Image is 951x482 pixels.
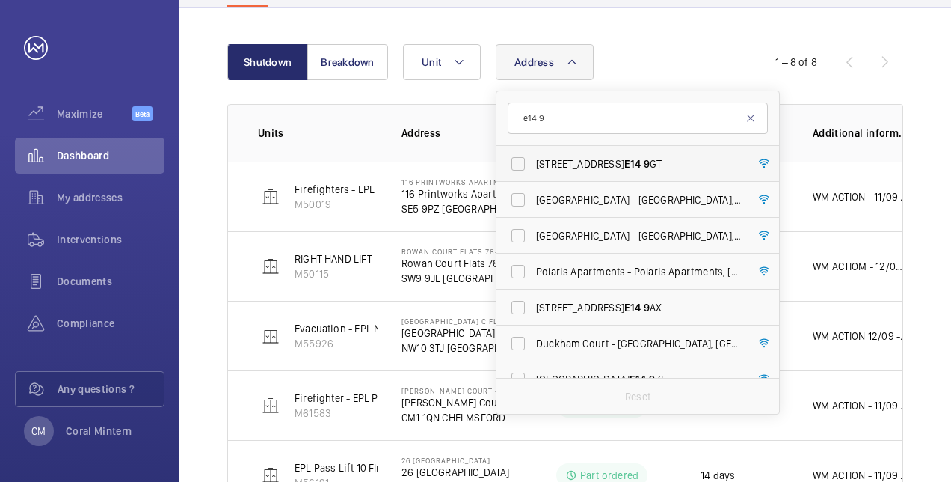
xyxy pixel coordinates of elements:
[775,55,817,70] div: 1 – 8 of 8
[401,465,527,480] p: 26 [GEOGRAPHIC_DATA]
[401,177,527,186] p: 116 Printworks Apartments Flats 1-65 - High Risk Building
[401,126,527,141] p: Address
[401,386,527,395] p: [PERSON_NAME] Court - High Risk Building
[401,395,527,410] p: [PERSON_NAME] Court
[422,56,441,68] span: Unit
[536,264,742,279] span: Polaris Apartments - Polaris Apartments, [GEOGRAPHIC_DATA] FU
[624,302,641,314] span: E14
[31,424,46,439] p: CM
[625,389,650,404] p: Reset
[295,391,439,406] p: Firefighter - EPL Passenger Lift
[401,456,527,465] p: 26 [GEOGRAPHIC_DATA]
[536,156,742,171] span: [STREET_ADDRESS] GT
[813,398,908,413] p: WM ACTION - 11/09 - 6 Week lead time on new doors 09/09 - Quote submitted and accepted parts bein...
[262,188,280,206] img: elevator.svg
[258,126,378,141] p: Units
[57,316,164,331] span: Compliance
[403,44,481,80] button: Unit
[57,232,164,247] span: Interventions
[57,148,164,163] span: Dashboard
[295,197,443,212] p: M50019
[401,247,527,256] p: Rowan Court Flats 78-194 - High Risk Building
[295,321,470,336] p: Evacuation - EPL No 4 Flats 45-101 R/h
[401,186,527,201] p: 116 Printworks Apartments Flats 1-65
[508,103,768,134] input: Search by address
[57,190,164,205] span: My addresses
[295,406,439,421] p: M61583
[514,56,554,68] span: Address
[262,397,280,415] img: elevator.svg
[307,44,388,80] button: Breakdown
[132,106,153,121] span: Beta
[262,257,280,275] img: elevator.svg
[630,373,647,385] span: E14
[649,373,655,385] span: 9
[295,336,470,351] p: M55926
[57,274,164,289] span: Documents
[401,256,527,271] p: Rowan Court Flats 78-194
[66,424,132,439] p: Coral Mintern
[536,336,742,351] span: Duckham Court - [GEOGRAPHIC_DATA], [GEOGRAPHIC_DATA] ZT
[262,327,280,345] img: elevator.svg
[401,317,527,326] p: [GEOGRAPHIC_DATA] C Flats 45-101 - High Risk Building
[813,259,908,274] p: WM ACTIOM - 12/09 - Repairs on site [DATE] Repair team booked in for [DATE] - repair team require...
[295,182,443,197] p: Firefighters - EPL Flats 1-65 No 1
[813,126,908,141] p: Additional information
[227,44,308,80] button: Shutdown
[536,372,742,387] span: [GEOGRAPHIC_DATA] ZF
[401,410,527,425] p: CM1 1QN CHELMSFORD
[644,302,650,314] span: 9
[401,271,527,286] p: SW9 9JL [GEOGRAPHIC_DATA]
[58,382,164,397] span: Any questions ?
[57,106,132,121] span: Maximize
[401,326,527,341] p: [GEOGRAPHIC_DATA] C Flats 45-101
[496,44,594,80] button: Address
[813,189,908,204] p: WM ACTION - 11/09 - On going issues, possible drive upgrade required
[401,341,527,356] p: NW10 3TJ [GEOGRAPHIC_DATA]
[536,192,742,207] span: [GEOGRAPHIC_DATA] - [GEOGRAPHIC_DATA], [GEOGRAPHIC_DATA] XY
[813,329,908,344] p: WM ACTION 12/09 - Technical back on site [DATE] to set up 11/09 - Technical booked into site [DAT...
[644,158,650,170] span: 9
[536,300,742,315] span: [STREET_ADDRESS] AX
[536,228,742,243] span: [GEOGRAPHIC_DATA] - [GEOGRAPHIC_DATA], [GEOGRAPHIC_DATA] ZE
[295,251,372,266] p: RIGHT HAND LIFT
[295,460,409,475] p: EPL Pass Lift 10 Flrs Only
[295,266,372,281] p: M50115
[401,201,527,216] p: SE5 9PZ [GEOGRAPHIC_DATA]
[624,158,641,170] span: E14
